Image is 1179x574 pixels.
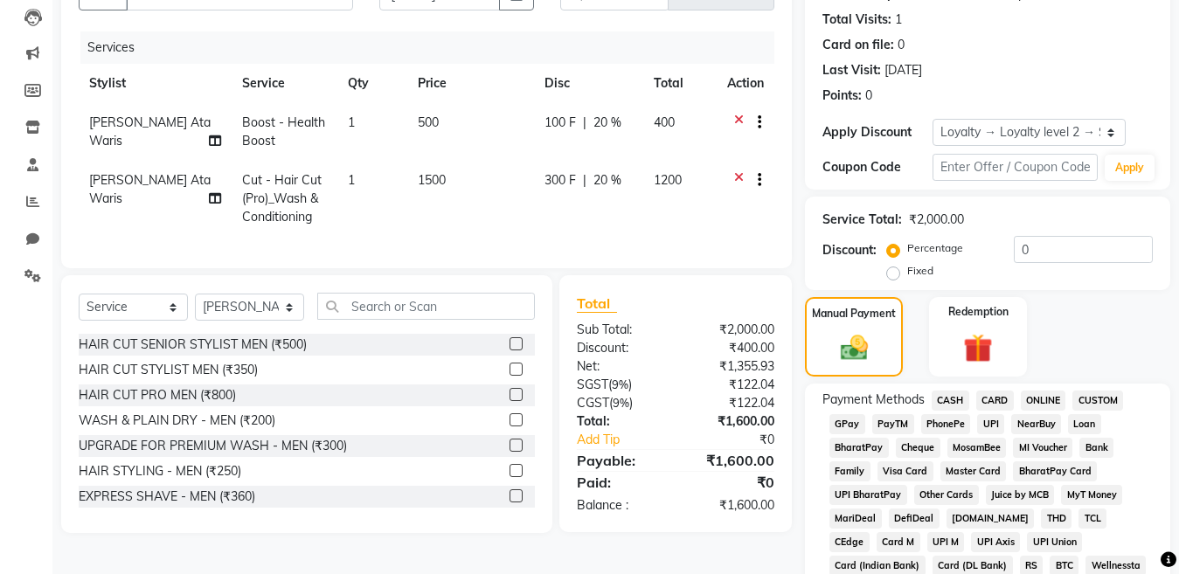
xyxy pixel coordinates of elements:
[232,64,337,103] th: Service
[812,306,896,322] label: Manual Payment
[544,114,576,132] span: 100 F
[822,10,891,29] div: Total Visits:
[829,438,889,458] span: BharatPay
[907,263,933,279] label: Fixed
[348,172,355,188] span: 1
[654,172,682,188] span: 1200
[79,488,255,506] div: EXPRESS SHAVE - MEN (₹360)
[822,123,933,142] div: Apply Discount
[954,330,1002,366] img: _gift.svg
[564,357,676,376] div: Net:
[822,61,881,80] div: Last Visit:
[896,438,940,458] span: Cheque
[1013,438,1072,458] span: MI Voucher
[909,211,964,229] div: ₹2,000.00
[1072,391,1123,411] span: CUSTOM
[877,532,920,552] span: Card M
[407,64,534,103] th: Price
[577,395,609,411] span: CGST
[829,532,870,552] span: CEdge
[986,485,1055,505] span: Juice by MCB
[1041,508,1072,529] span: THD
[242,114,325,149] span: Boost - Health Boost
[593,171,621,190] span: 20 %
[577,294,617,313] span: Total
[676,472,787,493] div: ₹0
[822,211,902,229] div: Service Total:
[564,472,676,493] div: Paid:
[822,241,877,259] div: Discount:
[940,461,1007,481] span: Master Card
[337,64,407,103] th: Qty
[79,437,347,455] div: UPGRADE FOR PREMIUM WASH - MEN (₹300)
[80,31,787,64] div: Services
[564,376,676,394] div: ( )
[79,462,241,481] div: HAIR STYLING - MEN (₹250)
[348,114,355,130] span: 1
[865,86,872,105] div: 0
[564,450,676,471] div: Payable:
[564,394,676,412] div: ( )
[612,377,628,391] span: 9%
[822,391,925,409] span: Payment Methods
[932,391,969,411] span: CASH
[564,339,676,357] div: Discount:
[1079,438,1113,458] span: Bank
[676,496,787,515] div: ₹1,600.00
[933,154,1098,181] input: Enter Offer / Coupon Code
[971,532,1020,552] span: UPI Axis
[829,485,907,505] span: UPI BharatPay
[1027,532,1082,552] span: UPI Union
[564,412,676,431] div: Total:
[1078,508,1106,529] span: TCL
[643,64,717,103] th: Total
[89,114,211,149] span: [PERSON_NAME] Ata Waris
[1021,391,1066,411] span: ONLINE
[676,376,787,394] div: ₹122.04
[676,450,787,471] div: ₹1,600.00
[564,496,676,515] div: Balance :
[822,36,894,54] div: Card on file:
[717,64,774,103] th: Action
[418,114,439,130] span: 500
[927,532,965,552] span: UPI M
[583,114,586,132] span: |
[947,508,1035,529] span: [DOMAIN_NAME]
[418,172,446,188] span: 1500
[907,240,963,256] label: Percentage
[564,321,676,339] div: Sub Total:
[613,396,629,410] span: 9%
[872,414,914,434] span: PayTM
[676,412,787,431] div: ₹1,600.00
[79,411,275,430] div: WASH & PLAIN DRY - MEN (₹200)
[832,332,877,363] img: _cash.svg
[976,391,1014,411] span: CARD
[564,431,694,449] a: Add Tip
[822,86,862,105] div: Points:
[317,293,535,320] input: Search or Scan
[914,485,979,505] span: Other Cards
[889,508,940,529] span: DefiDeal
[895,10,902,29] div: 1
[898,36,905,54] div: 0
[829,461,870,481] span: Family
[676,394,787,412] div: ₹122.04
[947,438,1007,458] span: MosamBee
[1105,155,1155,181] button: Apply
[829,508,882,529] span: MariDeal
[577,377,608,392] span: SGST
[884,61,922,80] div: [DATE]
[242,172,322,225] span: Cut - Hair Cut (Pro)_Wash & Conditioning
[694,431,787,449] div: ₹0
[89,172,211,206] span: [PERSON_NAME] Ata Waris
[79,361,258,379] div: HAIR CUT STYLIST MEN (₹350)
[534,64,643,103] th: Disc
[877,461,933,481] span: Visa Card
[921,414,971,434] span: PhonePe
[593,114,621,132] span: 20 %
[654,114,675,130] span: 400
[977,414,1004,434] span: UPI
[583,171,586,190] span: |
[1013,461,1097,481] span: BharatPay Card
[544,171,576,190] span: 300 F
